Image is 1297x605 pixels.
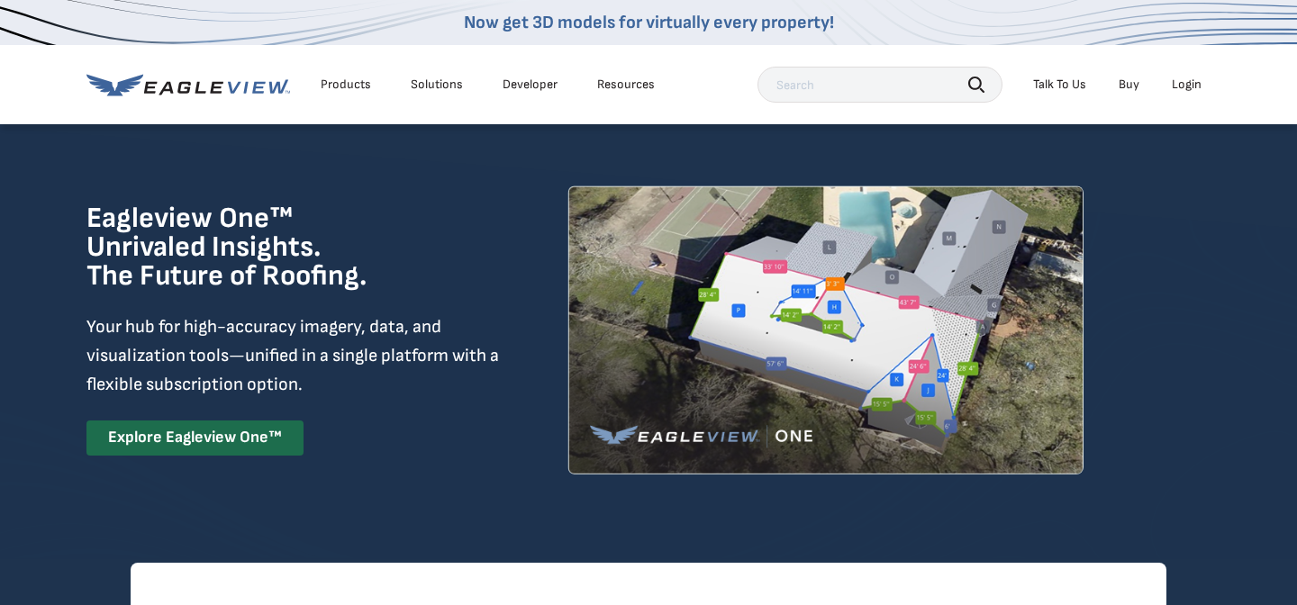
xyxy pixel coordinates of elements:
div: Solutions [411,77,463,93]
a: Buy [1119,77,1139,93]
div: Login [1172,77,1202,93]
div: Products [321,77,371,93]
div: Resources [597,77,655,93]
a: Developer [503,77,558,93]
a: Now get 3D models for virtually every property! [464,12,834,33]
a: Explore Eagleview One™ [86,420,304,456]
input: Search [757,67,1002,103]
p: Your hub for high-accuracy imagery, data, and visualization tools—unified in a single platform wi... [86,312,503,399]
h1: Eagleview One™ Unrivaled Insights. The Future of Roofing. [86,204,458,291]
div: Talk To Us [1033,77,1086,93]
